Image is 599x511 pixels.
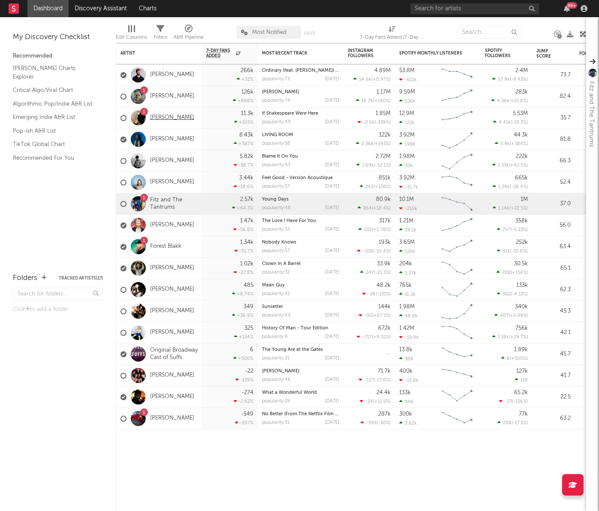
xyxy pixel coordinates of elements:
[378,325,391,331] div: 672k
[536,199,571,209] div: 37.0
[536,263,571,274] div: 65.1
[566,2,577,9] div: 99 +
[262,133,339,137] div: LIVING ROOM
[399,335,419,340] div: -19.9k
[457,26,521,39] input: Search...
[485,48,515,58] div: Spotify Followers
[262,283,339,288] div: Mean Guy
[399,197,414,202] div: 10.1M
[325,77,339,82] div: [DATE]
[498,206,509,211] span: 1.14k
[241,89,253,95] div: 126k
[376,111,391,116] div: 1.85M
[359,77,371,82] span: 54.6k
[358,227,391,232] div: ( )
[150,222,194,229] a: [PERSON_NAME]
[13,99,94,109] a: Algorithmic Pop/Indie A&R List
[399,184,418,190] div: -31.7k
[438,344,476,365] svg: Chart title
[368,292,376,297] span: -26
[240,197,253,202] div: 2.57k
[503,249,510,254] span: 911
[363,249,373,254] span: -106
[511,142,527,146] span: +384 %
[514,261,528,267] div: 30.5k
[493,205,528,211] div: ( )
[262,68,409,73] a: Ordinary (feat. [PERSON_NAME]) - Live from [GEOGRAPHIC_DATA]
[150,197,198,211] a: Fitz and The Tantrums
[262,176,339,180] div: Feel Good - Version Acoustique
[510,313,527,318] span: +5.99 %
[240,218,253,224] div: 1.47k
[262,249,290,253] div: popularity: 57
[399,77,417,82] div: -611k
[399,98,415,104] div: 226k
[399,154,415,159] div: 1.98M
[262,197,339,202] div: Young Days
[154,32,167,43] div: Filters
[262,326,339,331] div: History Of Man - Tour Edition
[13,304,103,315] div: Click to add a folder.
[262,304,339,309] div: Sunsetter
[373,77,389,82] span: +0.97 %
[232,205,253,211] div: +64.3 %
[515,304,528,310] div: 340k
[493,184,528,189] div: ( )
[399,68,415,73] div: 53.8M
[150,93,194,100] a: [PERSON_NAME]
[252,30,286,35] span: Most Notified
[379,218,391,224] div: 317k
[357,334,391,340] div: ( )
[13,126,94,136] a: Pop-ish A&R List
[240,261,253,267] div: 1.02k
[495,141,528,146] div: ( )
[503,292,511,297] span: 302
[514,132,528,138] div: 44.3k
[363,120,375,125] span: -2.6k
[120,51,185,56] div: Artist
[239,132,253,138] div: 8.43k
[512,271,527,275] span: +154 %
[492,162,528,168] div: ( )
[513,111,528,116] div: 5.53M
[376,197,391,202] div: 80.9k
[399,163,413,168] div: 30k
[235,248,253,254] div: -51.7 %
[262,240,296,245] a: Nobody Knows
[492,76,528,82] div: ( )
[348,48,378,58] div: Instagram Followers
[262,283,285,288] a: Mean Guy
[244,325,253,331] div: 325
[262,176,333,180] a: Feel Good - Version Acoustique
[262,120,291,125] div: popularity: 49
[564,5,570,12] button: 99+
[233,227,253,232] div: -56.8 %
[304,31,315,36] button: Save
[516,240,528,245] div: 252k
[206,48,234,58] span: 7-Day Fans Added
[13,64,94,81] a: [PERSON_NAME] Charts Explorer
[511,249,527,254] span: -20.6 %
[399,313,418,319] div: 48.8k
[150,372,194,379] a: [PERSON_NAME]
[492,334,528,340] div: ( )
[438,236,476,258] svg: Chart title
[498,163,509,168] span: 1.33k
[373,335,389,340] span: +9.01 %
[536,285,571,295] div: 62.3
[262,292,290,296] div: popularity: 41
[499,120,511,125] span: 4.41k
[516,283,528,288] div: 133k
[262,270,290,275] div: popularity: 32
[262,347,339,352] div: The Young Are at the Gates
[262,68,339,73] div: Ordinary (feat. Luke Combs) - Live from Lollapalooza
[498,77,510,82] span: 57.9k
[586,81,596,147] div: Fitz and The Tantrums
[399,227,416,233] div: 39.1k
[325,206,339,210] div: [DATE]
[497,270,528,275] div: ( )
[399,132,415,138] div: 3.92M
[239,175,253,181] div: 3.44k
[150,307,194,315] a: [PERSON_NAME]
[262,219,316,223] a: The Love I Have For You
